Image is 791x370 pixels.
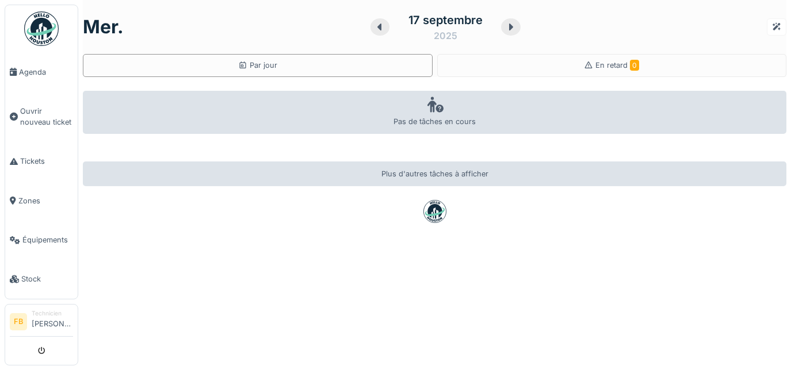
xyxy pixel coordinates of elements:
[5,221,78,260] a: Équipements
[20,156,73,167] span: Tickets
[32,309,73,318] div: Technicien
[5,52,78,91] a: Agenda
[5,142,78,181] a: Tickets
[5,91,78,142] a: Ouvrir nouveau ticket
[408,11,483,29] div: 17 septembre
[434,29,457,43] div: 2025
[20,106,73,128] span: Ouvrir nouveau ticket
[19,67,73,78] span: Agenda
[83,16,124,38] h1: mer.
[18,195,73,206] span: Zones
[10,313,27,330] li: FB
[83,161,786,186] div: Plus d'autres tâches à afficher
[24,11,59,46] img: Badge_color-CXgf-gQk.svg
[32,309,73,334] li: [PERSON_NAME]
[423,200,446,223] img: badge-BVDL4wpA.svg
[22,234,73,245] span: Équipements
[21,273,73,284] span: Stock
[630,60,639,71] span: 0
[595,61,639,70] span: En retard
[83,91,786,134] div: Pas de tâches en cours
[238,60,277,71] div: Par jour
[10,309,73,337] a: FB Technicien[PERSON_NAME]
[5,181,78,220] a: Zones
[5,260,78,299] a: Stock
